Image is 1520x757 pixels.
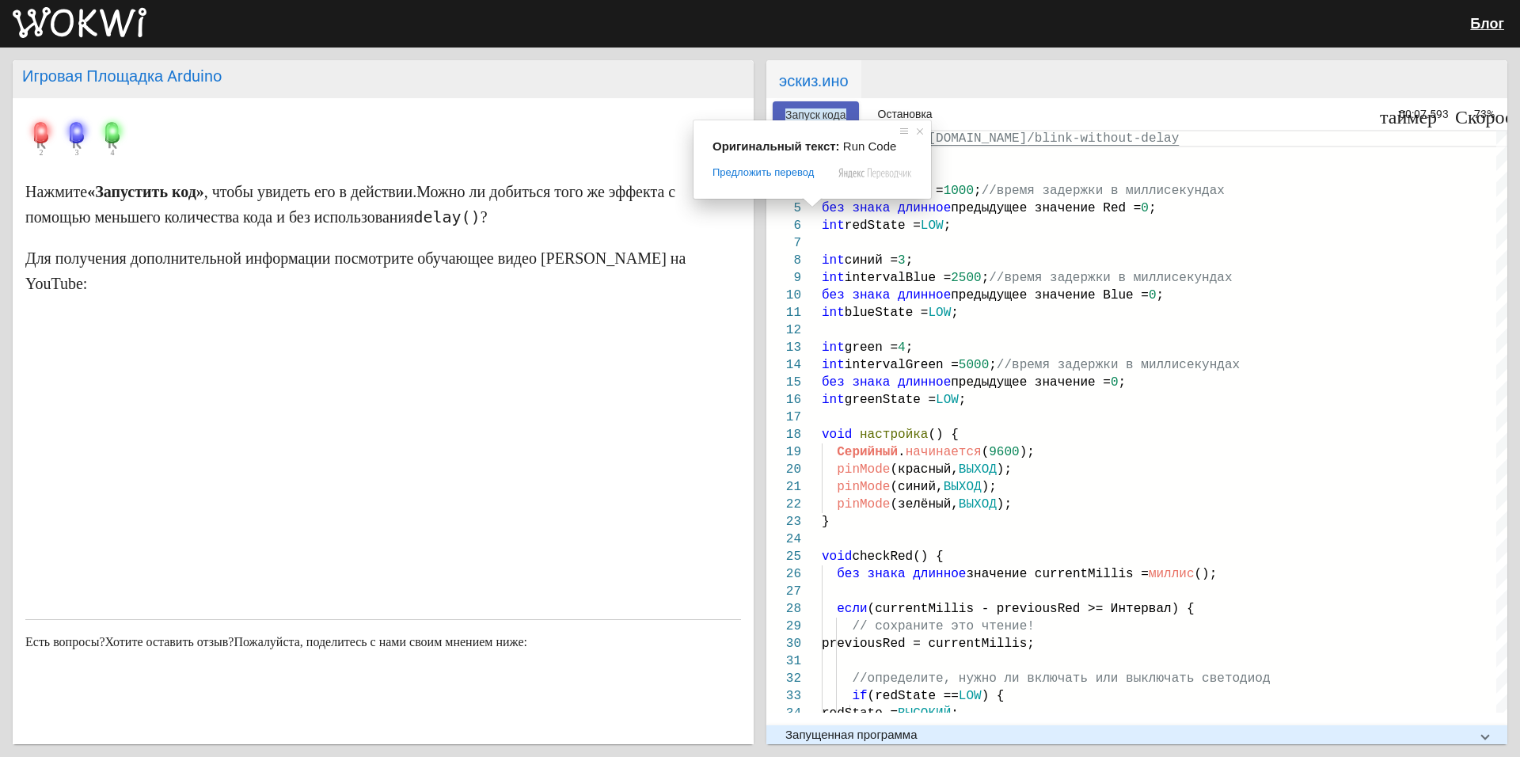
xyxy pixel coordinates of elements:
[822,340,845,355] ya-tr-span: int
[1020,445,1035,459] ya-tr-span: );
[766,339,801,356] div: 13
[865,101,945,126] button: Остановка
[959,689,982,703] ya-tr-span: LOW
[982,689,1005,703] ya-tr-span: ) {
[845,393,936,407] ya-tr-span: greenState =
[951,306,959,320] ya-tr-span: ;
[1119,375,1127,390] ya-tr-span: ;
[959,358,989,372] ya-tr-span: 5000
[773,101,859,126] button: Запуск кода
[890,462,958,477] ya-tr-span: (красный,
[966,567,1148,581] ya-tr-span: значение currentMillis =
[1149,288,1157,302] ya-tr-span: 0
[822,358,845,372] ya-tr-span: int
[837,462,890,477] ya-tr-span: pinMode
[951,375,1111,390] ya-tr-span: предыдущее значение =
[25,183,675,226] ya-tr-span: Можно ли добиться того же эффекта с помощью меньшего количества кода и без использования
[989,271,1232,285] ya-tr-span: //время задержки в миллисекундах
[766,565,801,583] div: 26
[944,480,982,494] ya-tr-span: ВЫХОД
[959,462,997,477] ya-tr-span: ВЫХОД
[982,445,990,459] ya-tr-span: (
[913,567,966,581] ya-tr-span: длинное
[766,356,801,374] div: 14
[852,619,1034,633] ya-tr-span: // сохраните это чтение!
[845,306,929,320] ya-tr-span: blueState =
[779,71,849,90] ya-tr-span: эскиз.ино
[845,340,898,355] ya-tr-span: green =
[766,461,801,478] div: 20
[951,288,1149,302] ya-tr-span: предыдущее значение Blue =
[890,131,1027,146] ya-tr-span: [URL][DOMAIN_NAME]
[997,358,1240,372] ya-tr-span: //время задержки в миллисекундах
[105,635,234,649] ya-tr-span: Хотите оставить отзыв?
[928,306,951,320] ya-tr-span: LOW
[837,480,890,494] ya-tr-span: pinMode
[766,705,801,722] div: 34
[898,288,951,302] ya-tr-span: длинное
[766,513,801,531] div: 23
[1141,201,1149,215] ya-tr-span: 0
[712,165,814,180] span: Предложить перевод
[906,340,914,355] ya-tr-span: ;
[766,234,801,252] div: 7
[845,253,898,268] ya-tr-span: синий =
[898,445,906,459] ya-tr-span: .
[1470,15,1504,32] ya-tr-span: Блог
[845,358,959,372] ya-tr-span: intervalGreen =
[822,306,845,320] ya-tr-span: int
[989,358,997,372] ya-tr-span: ;
[989,445,1019,459] ya-tr-span: 9600
[766,670,801,687] div: 32
[766,531,801,548] div: 24
[766,443,801,461] div: 19
[822,706,898,721] ya-tr-span: redState =
[822,288,890,302] ya-tr-span: без знака
[766,548,801,565] div: 25
[766,200,801,217] div: 5
[766,478,801,496] div: 21
[951,706,959,721] ya-tr-span: ;
[982,271,990,285] ya-tr-span: ;
[766,652,801,670] div: 31
[822,637,1035,651] ya-tr-span: previousRed = currentMillis;
[822,201,890,215] ya-tr-span: без знака
[766,496,801,513] div: 22
[13,7,146,39] img: Вокви
[1195,567,1218,581] ya-tr-span: ();
[898,201,951,215] ya-tr-span: длинное
[951,271,981,285] ya-tr-span: 2500
[921,219,944,233] ya-tr-span: LOW
[766,618,801,635] div: 29
[944,184,974,198] ya-tr-span: 1000
[766,409,801,426] div: 17
[766,374,801,391] div: 15
[22,67,222,86] ya-tr-span: Игровая Площадка Arduino
[25,249,686,292] ya-tr-span: Для получения дополнительной информации посмотрите обучающее видео [PERSON_NAME] на YouTube:
[974,184,982,198] ya-tr-span: ;
[766,725,1507,744] mat-expansion-panel-header: Запущенная программа
[1380,105,1437,124] ya-tr-span: таймер
[951,201,1141,215] ya-tr-span: предыдущее значение Red =
[766,304,801,321] div: 11
[1111,375,1119,390] ya-tr-span: 0
[843,139,897,153] span: Run Code
[898,340,906,355] ya-tr-span: 4
[25,183,87,200] ya-tr-span: Нажмите
[936,393,959,407] ya-tr-span: LOW
[822,219,845,233] ya-tr-span: int
[1149,567,1195,581] ya-tr-span: миллис
[822,271,845,285] ya-tr-span: int
[906,445,982,459] ya-tr-span: начинается
[204,183,416,200] ya-tr-span: , чтобы увидеть его в действии.
[766,391,801,409] div: 16
[766,600,801,618] div: 28
[766,217,801,234] div: 6
[868,689,959,703] ya-tr-span: (redState ==
[837,602,867,616] ya-tr-span: если
[890,480,943,494] ya-tr-span: (синий,
[837,497,890,512] ya-tr-span: pinMode
[852,671,1270,686] ya-tr-span: //определите, нужно ли включать или выключать светодиод
[822,393,845,407] ya-tr-span: int
[959,497,997,512] ya-tr-span: ВЫХОД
